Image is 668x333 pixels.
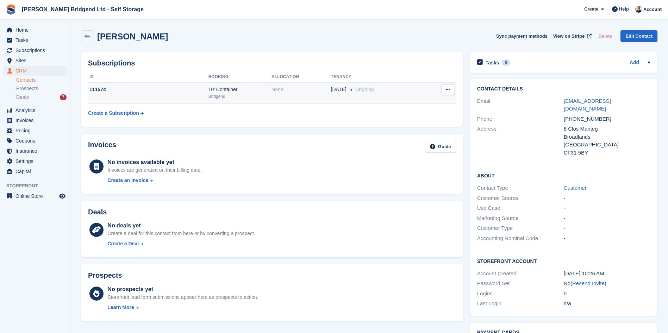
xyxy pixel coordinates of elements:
[15,25,58,35] span: Home
[208,86,271,93] div: 10' Container
[107,304,134,311] div: Learn More
[553,33,585,40] span: View on Stripe
[15,191,58,201] span: Online Store
[564,234,650,243] div: -
[477,172,650,179] h2: About
[88,86,208,93] div: 111574
[6,182,70,189] span: Storefront
[15,166,58,176] span: Capital
[15,115,58,125] span: Invoices
[88,59,456,67] h2: Subscriptions
[15,146,58,156] span: Insurance
[15,136,58,146] span: Coupons
[564,133,650,141] div: Broadlands
[477,234,564,243] div: Accounting Nominal Code
[97,32,168,41] h2: [PERSON_NAME]
[16,85,67,92] a: Prospects
[88,109,139,117] div: Create a Subscription
[477,279,564,288] div: Password Set
[550,30,593,42] a: View on Stripe
[4,45,67,55] a: menu
[425,141,456,152] a: Guide
[15,66,58,76] span: CRM
[88,71,208,83] th: ID
[620,30,657,42] a: Edit Contact
[4,25,67,35] a: menu
[477,125,564,157] div: Address
[88,107,144,120] a: Create a Subscription
[477,257,650,264] h2: Storefront Account
[486,59,499,66] h2: Tasks
[619,6,629,13] span: Help
[477,184,564,192] div: Contact Type
[564,279,650,288] div: No
[643,6,662,13] span: Account
[107,158,202,166] div: No invoices available yet
[477,214,564,222] div: Marketing Source
[107,240,139,247] div: Create a Deal
[60,94,67,100] div: 7
[4,105,67,115] a: menu
[88,141,116,152] h2: Invoices
[564,194,650,202] div: -
[584,6,598,13] span: Create
[496,30,548,42] button: Sync payment methods
[477,86,650,92] h2: Contact Details
[564,115,650,123] div: [PHONE_NUMBER]
[107,304,258,311] a: Learn More
[564,300,650,308] div: n/a
[564,141,650,149] div: [GEOGRAPHIC_DATA]
[107,177,202,184] a: Create an Invoice
[107,177,148,184] div: Create an Invoice
[477,290,564,298] div: Logins
[595,30,615,42] button: Delete
[4,35,67,45] a: menu
[630,59,639,67] a: Add
[4,56,67,65] a: menu
[16,77,67,83] a: Contacts
[16,85,38,92] span: Prospects
[477,300,564,308] div: Last Login
[564,214,650,222] div: -
[564,125,650,133] div: 8 Clos Manteg
[477,97,564,113] div: Email
[564,224,650,232] div: -
[16,94,29,101] span: Deals
[331,86,347,93] span: [DATE]
[15,156,58,166] span: Settings
[477,224,564,232] div: Customer Type
[15,45,58,55] span: Subscriptions
[88,271,122,279] h2: Prospects
[58,192,67,200] a: Preview store
[331,71,424,83] th: Tenancy
[107,230,255,237] div: Create a deal for this contact from here or by converting a prospect.
[4,191,67,201] a: menu
[4,115,67,125] a: menu
[107,166,202,174] div: Invoices are generated on their billing date.
[4,166,67,176] a: menu
[15,126,58,136] span: Pricing
[107,240,255,247] a: Create a Deal
[4,156,67,166] a: menu
[107,285,258,294] div: No prospects yet
[502,59,510,66] div: 0
[4,146,67,156] a: menu
[271,86,331,93] div: None
[15,56,58,65] span: Sites
[271,71,331,83] th: Allocation
[564,290,650,298] div: 0
[570,280,606,286] span: ( )
[564,98,611,112] a: [EMAIL_ADDRESS][DOMAIN_NAME]
[572,280,605,286] a: Resend Invite
[16,94,67,101] a: Deals 7
[4,66,67,76] a: menu
[477,194,564,202] div: Customer Source
[477,270,564,278] div: Account Created
[88,208,107,216] h2: Deals
[6,4,16,15] img: stora-icon-8386f47178a22dfd0bd8f6a31ec36ba5ce8667c1dd55bd0f319d3a0aa187defe.svg
[208,93,271,100] div: Bridgend
[107,221,255,230] div: No deals yet
[15,105,58,115] span: Analytics
[477,115,564,123] div: Phone
[564,149,650,157] div: CF31 5BY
